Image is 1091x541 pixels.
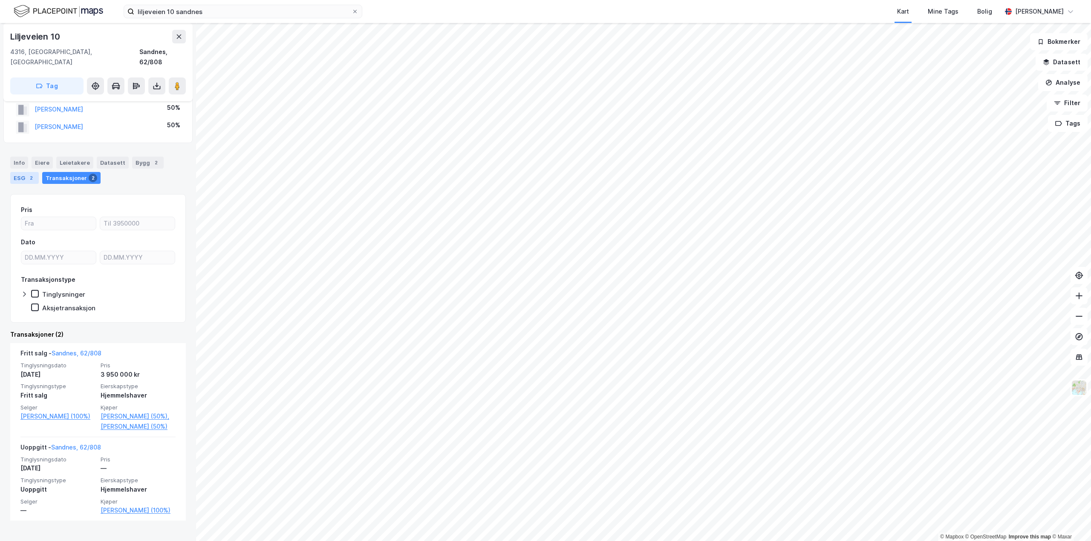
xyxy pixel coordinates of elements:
span: Eierskapstype [101,383,176,390]
iframe: Chat Widget [1048,500,1091,541]
a: [PERSON_NAME] (50%) [101,421,176,432]
div: Kart [897,6,909,17]
a: [PERSON_NAME] (100%) [101,505,176,515]
span: Tinglysningsdato [20,362,95,369]
a: OpenStreetMap [965,534,1007,540]
div: Transaksjonstype [21,275,75,285]
div: Datasett [97,157,129,169]
div: Fritt salg - [20,348,101,362]
div: — [101,463,176,473]
button: Tags [1048,115,1088,132]
a: Mapbox [940,534,964,540]
button: Analyse [1038,74,1088,91]
a: [PERSON_NAME] (50%), [101,411,176,421]
div: 2 [27,174,35,182]
span: Selger [20,404,95,411]
img: Z [1071,380,1087,396]
a: [PERSON_NAME] (100%) [20,411,95,421]
div: Liljeveien 10 [10,30,61,43]
div: — [20,505,95,515]
div: Transaksjoner (2) [10,329,186,340]
div: Eiere [32,157,53,169]
div: 4316, [GEOGRAPHIC_DATA], [GEOGRAPHIC_DATA] [10,47,139,67]
div: Hjemmelshaver [101,484,176,495]
div: Info [10,157,28,169]
div: Bygg [132,157,164,169]
div: Dato [21,237,35,247]
div: Bolig [977,6,992,17]
div: Tinglysninger [42,290,85,298]
span: Pris [101,456,176,463]
div: Fritt salg [20,390,95,401]
div: [DATE] [20,369,95,380]
input: DD.MM.YYYY [100,251,175,264]
span: Tinglysningstype [20,477,95,484]
div: Kontrollprogram for chat [1048,500,1091,541]
span: Selger [20,498,95,505]
div: ESG [10,172,39,184]
span: Pris [101,362,176,369]
input: DD.MM.YYYY [21,251,96,264]
input: Fra [21,217,96,230]
input: Søk på adresse, matrikkel, gårdeiere, leietakere eller personer [134,5,352,18]
div: Uoppgitt - [20,442,101,456]
div: Uoppgitt [20,484,95,495]
div: Sandnes, 62/808 [139,47,186,67]
div: [DATE] [20,463,95,473]
div: Leietakere [56,157,93,169]
button: Filter [1047,94,1088,112]
span: Tinglysningstype [20,383,95,390]
input: Til 3950000 [100,217,175,230]
div: Pris [21,205,32,215]
span: Kjøper [101,404,176,411]
div: 3 950 000 kr [101,369,176,380]
button: Bokmerker [1030,33,1088,50]
div: [PERSON_NAME] [1015,6,1064,17]
button: Datasett [1036,54,1088,71]
div: Aksjetransaksjon [42,304,95,312]
a: Sandnes, 62/808 [52,349,101,357]
div: 2 [152,158,160,167]
div: 50% [167,120,180,130]
div: Hjemmelshaver [101,390,176,401]
div: 2 [89,174,97,182]
div: Transaksjoner [42,172,101,184]
span: Kjøper [101,498,176,505]
span: Tinglysningsdato [20,456,95,463]
span: Eierskapstype [101,477,176,484]
div: 50% [167,103,180,113]
button: Tag [10,77,84,94]
div: Mine Tags [928,6,958,17]
a: Improve this map [1009,534,1051,540]
img: logo.f888ab2527a4732fd821a326f86c7f29.svg [14,4,103,19]
a: Sandnes, 62/808 [51,444,101,451]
